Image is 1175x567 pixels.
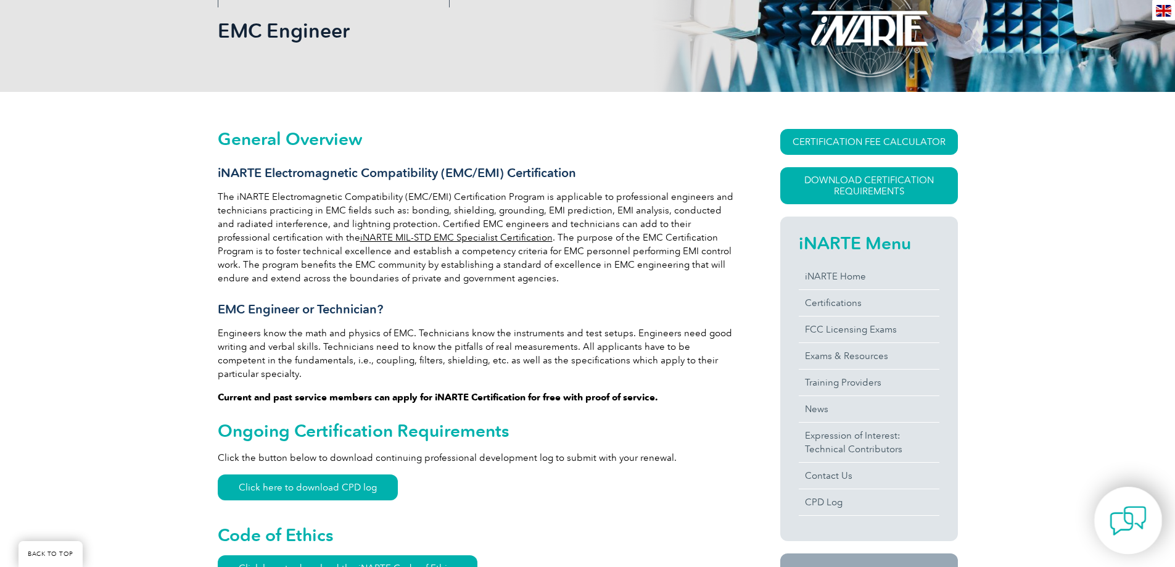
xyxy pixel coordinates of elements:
[780,129,958,155] a: CERTIFICATION FEE CALCULATOR
[799,290,939,316] a: Certifications
[218,326,736,381] p: Engineers know the math and physics of EMC. Technicians know the instruments and test setups. Eng...
[218,302,736,317] h3: EMC Engineer or Technician?
[780,167,958,204] a: Download Certification Requirements
[360,232,553,243] a: iNARTE MIL-STD EMC Specialist Certification
[19,541,83,567] a: BACK TO TOP
[799,396,939,422] a: News
[799,317,939,342] a: FCC Licensing Exams
[1156,5,1171,17] img: en
[218,129,736,149] h2: General Overview
[218,421,736,441] h2: Ongoing Certification Requirements
[218,392,658,403] strong: Current and past service members can apply for iNARTE Certification for free with proof of service.
[799,343,939,369] a: Exams & Resources
[218,190,736,285] p: The iNARTE Electromagnetic Compatibility (EMC/EMI) Certification Program is applicable to profess...
[218,474,398,500] a: Click here to download CPD log
[799,233,939,253] h2: iNARTE Menu
[218,19,691,43] h1: EMC Engineer
[799,489,939,515] a: CPD Log
[218,451,736,465] p: Click the button below to download continuing professional development log to submit with your re...
[799,463,939,489] a: Contact Us
[1110,502,1147,539] img: contact-chat.png
[799,263,939,289] a: iNARTE Home
[799,370,939,395] a: Training Providers
[218,525,736,545] h2: Code of Ethics
[218,165,736,181] h3: iNARTE Electromagnetic Compatibility (EMC/EMI) Certification
[799,423,939,462] a: Expression of Interest:Technical Contributors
